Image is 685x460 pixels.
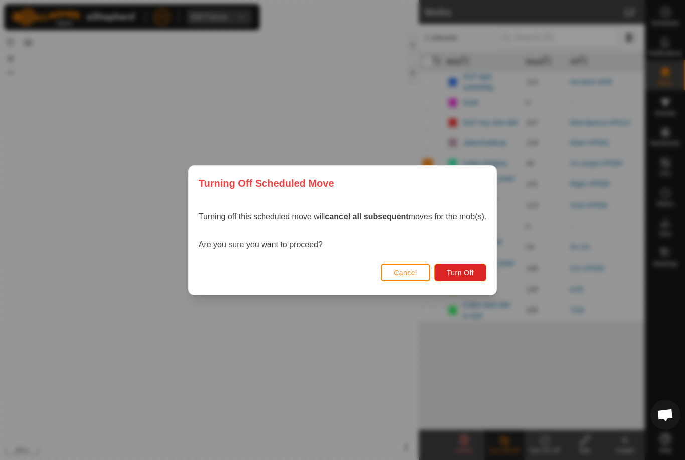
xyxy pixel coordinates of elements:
[199,239,486,251] p: Are you sure you want to proceed?
[650,400,680,430] div: Open chat
[447,269,474,277] span: Turn Off
[434,264,487,281] button: Turn Off
[199,176,334,191] span: Turning Off Scheduled Move
[381,264,430,281] button: Cancel
[199,211,486,223] p: Turning off this scheduled move will moves for the mob(s).
[394,269,417,277] span: Cancel
[325,212,408,221] strong: cancel all subsequent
